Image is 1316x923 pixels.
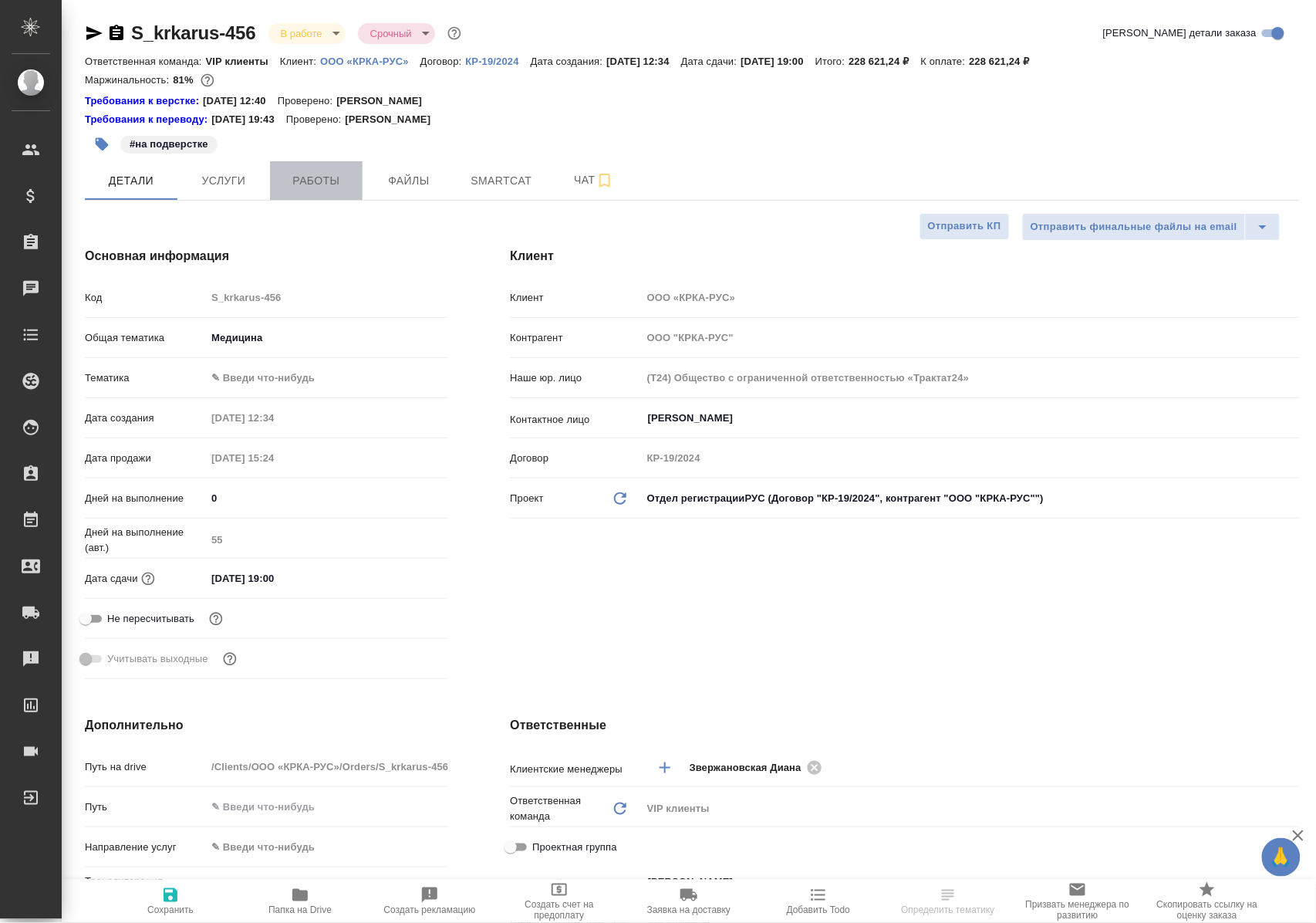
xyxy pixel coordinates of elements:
[504,899,615,921] span: Создать счет на предоплату
[1031,218,1237,236] span: Отправить финальные файлы на email
[320,54,420,67] a: ООО «КРКА-РУС»
[85,112,211,127] a: Требования к переводу:
[85,290,206,306] p: Код
[206,286,448,309] input: Пустое поле
[1291,766,1294,769] button: Open
[147,904,194,915] span: Сохранить
[642,796,1299,822] div: VIP клиенты
[494,880,624,923] button: Создать счет на предоплату
[969,56,1041,67] p: 228 621,24 ₽
[1291,417,1294,420] button: Open
[920,213,1010,240] button: Отправить КП
[276,27,327,40] button: В работе
[85,411,206,426] p: Дата создания
[211,112,286,127] p: [DATE] 19:43
[85,112,211,127] div: Нажми, чтобы открыть папку с инструкцией
[119,137,219,150] span: на подверстке
[206,756,448,778] input: Пустое поле
[358,23,435,44] div: В работе
[220,649,240,669] button: Выбери, если сб и вс нужно считать рабочими днями для выполнения заказа.
[1142,880,1272,923] button: Скопировать ссылку на оценку заказа
[85,716,448,735] h4: Дополнительно
[206,447,341,469] input: Пустое поле
[85,451,206,466] p: Дата продажи
[384,904,476,915] span: Создать рекламацию
[642,326,1299,349] input: Пустое поле
[187,171,261,191] span: Услуги
[85,840,206,855] p: Направление услуг
[320,56,420,67] p: ООО «КРКА-РУС»
[1022,213,1281,241] div: split button
[94,171,168,191] span: Детали
[85,247,448,265] h4: Основная информация
[1022,213,1246,241] button: Отправить финальные файлы на email
[531,56,606,67] p: Дата создания:
[206,529,448,551] input: Пустое поле
[206,834,448,860] div: ✎ Введи что-нибудь
[901,904,994,915] span: Определить тематику
[642,286,1299,309] input: Пустое поле
[466,54,531,67] a: КР-19/2024
[206,796,448,818] input: ✎ Введи что-нибудь
[85,800,206,815] p: Путь
[107,611,194,627] span: Не пересчитывать
[1152,899,1263,921] span: Скопировать ссылку на оценку заказа
[741,56,815,67] p: [DATE] 19:00
[278,93,337,109] p: Проверено:
[596,171,614,190] svg: Подписаться
[85,74,173,86] p: Маржинальность:
[85,491,206,506] p: Дней на выполнение
[85,370,206,386] p: Тематика
[647,904,731,915] span: Заявка на доставку
[510,247,1299,265] h4: Клиент
[787,904,850,915] span: Добавить Todo
[510,451,641,466] p: Договор
[642,367,1299,389] input: Пустое поле
[464,171,538,191] span: Smartcat
[510,762,641,777] p: Клиентские менеджеры
[85,330,206,346] p: Общая тематика
[557,171,631,190] span: Чат
[85,127,119,161] button: Добавить тэг
[646,749,683,786] button: Добавить менеджера
[206,609,226,629] button: Включи, если не хочешь, чтобы указанная дата сдачи изменилась после переставления заказа в 'Подтв...
[510,793,610,824] p: Ответственная команда
[131,22,256,43] a: S_krkarus-456
[268,904,332,915] span: Папка на Drive
[85,759,206,775] p: Путь на drive
[85,571,138,587] p: Дата сдачи
[336,93,434,109] p: [PERSON_NAME]
[107,24,126,42] button: Скопировать ссылку
[85,525,206,556] p: Дней на выполнение (авт.)
[1103,25,1257,41] span: [PERSON_NAME] детали заказа
[286,112,346,127] p: Проверено:
[1268,841,1294,874] span: 🙏
[85,24,103,42] button: Скопировать ссылку для ЯМессенджера
[1262,838,1301,877] button: 🙏
[444,23,464,43] button: Доп статусы указывают на важность/срочность заказа
[85,874,206,904] p: Транслитерация названий
[754,880,883,923] button: Добавить Todo
[206,365,448,391] div: ✎ Введи что-нибудь
[510,290,641,306] p: Клиент
[85,93,203,109] div: Нажми, чтобы открыть папку с инструкцией
[268,23,346,44] div: В работе
[928,218,1001,235] span: Отправить КП
[681,56,741,67] p: Дата сдачи:
[85,56,206,67] p: Ответственная команда:
[280,56,320,67] p: Клиент:
[345,112,442,127] p: [PERSON_NAME]
[206,325,448,351] div: Медицина
[106,880,235,923] button: Сохранить
[107,651,208,667] span: Учитывать выходные
[211,840,430,855] div: ✎ Введи что-нибудь
[420,56,466,67] p: Договор:
[366,27,417,40] button: Срочный
[173,74,197,86] p: 81%
[510,330,641,346] p: Контрагент
[642,447,1299,469] input: Пустое поле
[606,56,681,67] p: [DATE] 12:34
[206,56,280,67] p: VIP клиенты
[1022,899,1133,921] span: Призвать менеджера по развитию
[510,491,544,506] p: Проект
